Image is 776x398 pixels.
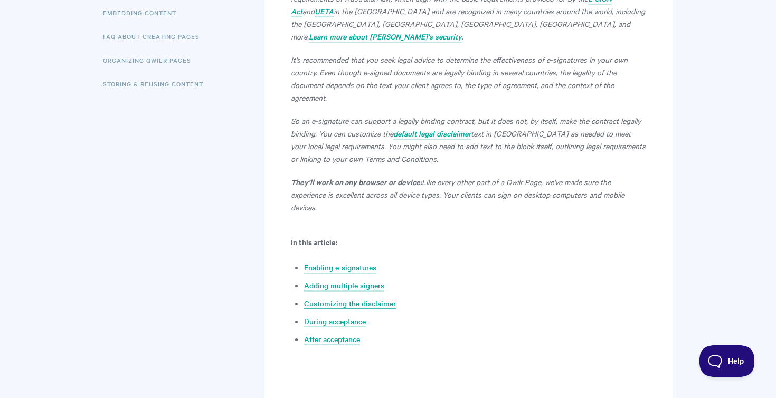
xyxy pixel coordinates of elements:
a: During acceptance [304,316,366,327]
em: and [302,6,315,16]
em: Learn more about [PERSON_NAME]'s security [309,31,462,42]
a: UETA [315,6,334,17]
a: Storing & Reusing Content [103,73,211,94]
em: UETA [315,6,334,16]
a: Embedding Content [103,2,184,23]
a: Customizing the disclaimer [304,298,396,309]
a: After acceptance [304,334,360,345]
b: In this article: [291,236,337,247]
a: default legal disclaimer [393,128,471,140]
em: text in [GEOGRAPHIC_DATA] as needed to meet your local legal requirements. You might also need to... [291,128,646,164]
a: Adding multiple signers [304,280,384,292]
em: Like every other part of a Qwilr Page, we've made sure the experience is excellent across all dev... [291,177,624,212]
a: Learn more about [PERSON_NAME]'s security [309,31,462,43]
em: . [462,31,463,42]
em: default legal disclaimer [393,128,471,139]
em: It's recommended that you seek legal advice to determine the effectiveness of e-signatures in you... [291,54,628,103]
em: So an e-signature can support a legally binding contract, but it does not, by itself, make the co... [291,115,641,139]
a: Organizing Qwilr Pages [103,50,199,71]
iframe: Toggle Customer Support [699,345,755,377]
em: in the [GEOGRAPHIC_DATA] and are recognized in many countries around the world, including the [GE... [291,6,645,42]
strong: They'll work on any browser or device: [291,176,422,187]
a: Enabling e-signatures [304,262,376,274]
a: FAQ About Creating Pages [103,26,207,47]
